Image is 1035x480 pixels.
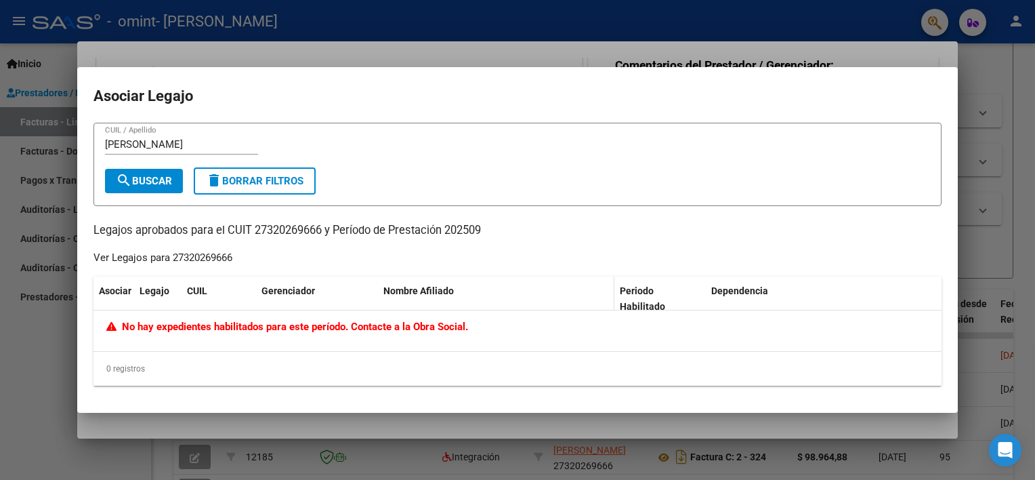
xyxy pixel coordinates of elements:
[140,285,169,296] span: Legajo
[93,83,942,109] h2: Asociar Legajo
[182,277,256,321] datatable-header-cell: CUIL
[116,175,172,187] span: Buscar
[989,434,1021,466] div: Open Intercom Messenger
[206,175,303,187] span: Borrar Filtros
[383,285,454,296] span: Nombre Afiliado
[620,285,665,312] span: Periodo Habilitado
[106,321,468,333] span: No hay expedientes habilitados para este período. Contacte a la Obra Social.
[256,277,378,321] datatable-header-cell: Gerenciador
[206,172,222,188] mat-icon: delete
[187,285,207,296] span: CUIL
[194,167,316,195] button: Borrar Filtros
[93,277,134,321] datatable-header-cell: Asociar
[711,285,768,296] span: Dependencia
[105,169,183,193] button: Buscar
[99,285,131,296] span: Asociar
[261,285,315,296] span: Gerenciador
[134,277,182,321] datatable-header-cell: Legajo
[706,277,942,321] datatable-header-cell: Dependencia
[93,222,942,239] p: Legajos aprobados para el CUIT 27320269666 y Período de Prestación 202509
[93,352,942,386] div: 0 registros
[93,250,232,266] div: Ver Legajos para 27320269666
[378,277,614,321] datatable-header-cell: Nombre Afiliado
[116,172,132,188] mat-icon: search
[614,277,706,321] datatable-header-cell: Periodo Habilitado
